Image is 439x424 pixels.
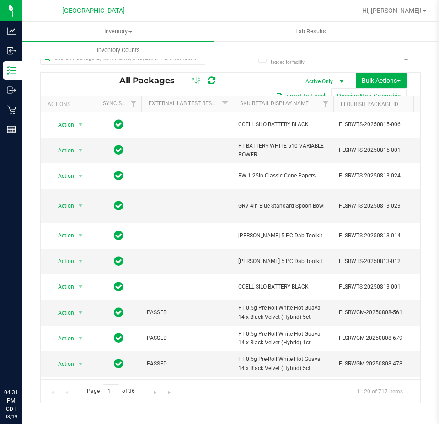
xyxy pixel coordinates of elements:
[27,349,38,360] iframe: Resource center unread badge
[270,88,331,104] button: Export to Excel
[341,101,398,107] a: Flourish Package ID
[7,125,16,134] inline-svg: Reports
[362,77,401,84] span: Bulk Actions
[238,330,328,347] span: FT 0.5g Pre-Roll White Hot Guava 14 x Black Velvet (Hybrid) 1ct
[7,86,16,95] inline-svg: Outbound
[147,334,227,343] span: PASSED
[214,22,407,41] a: Lab Results
[240,100,309,107] a: Sku Retail Display Name
[238,283,328,291] span: CCELL SILO BATTERY BLACK
[339,202,428,210] span: FLSRWTS-20250813-023
[114,255,123,268] span: In Sync
[339,120,428,129] span: FLSRWTS-20250815-006
[7,27,16,36] inline-svg: Analytics
[75,170,86,182] span: select
[119,75,184,86] span: All Packages
[4,388,18,413] p: 04:31 PM CDT
[339,257,428,266] span: FLSRWTS-20250813-012
[50,170,75,182] span: Action
[238,120,328,129] span: CCELL SILO BATTERY BLACK
[7,105,16,114] inline-svg: Retail
[50,332,75,345] span: Action
[331,88,407,104] button: Receive Non-Cannabis
[9,351,37,378] iframe: Resource center
[339,360,428,368] span: FLSRWGM-20250808-478
[114,357,123,370] span: In Sync
[75,118,86,131] span: select
[114,306,123,319] span: In Sync
[238,231,328,240] span: [PERSON_NAME] 5 PC Dab Toolkit
[339,231,428,240] span: FLSRWTS-20250813-014
[339,172,428,180] span: FLSRWTS-20250813-024
[218,96,233,112] a: Filter
[50,306,75,319] span: Action
[114,169,123,182] span: In Sync
[114,144,123,156] span: In Sync
[114,280,123,293] span: In Sync
[163,384,176,397] a: Go to the last page
[22,22,214,41] a: Inventory
[114,332,123,344] span: In Sync
[7,46,16,55] inline-svg: Inbound
[147,308,227,317] span: PASSED
[75,255,86,268] span: select
[114,118,123,131] span: In Sync
[75,229,86,242] span: select
[62,7,125,15] span: [GEOGRAPHIC_DATA]
[318,96,333,112] a: Filter
[50,144,75,157] span: Action
[349,384,410,398] span: 1 - 20 of 717 items
[75,144,86,157] span: select
[75,199,86,212] span: select
[85,46,152,54] span: Inventory Counts
[50,255,75,268] span: Action
[238,202,328,210] span: GRV 4in Blue Standard Spoon Bowl
[50,280,75,293] span: Action
[238,257,328,266] span: [PERSON_NAME] 5 PC Dab Toolkit
[22,41,214,60] a: Inventory Counts
[238,142,328,159] span: FT BATTERY WHITE 510 VARIABLE POWER
[75,280,86,293] span: select
[356,73,407,88] button: Bulk Actions
[75,332,86,345] span: select
[149,100,220,107] a: External Lab Test Result
[79,384,143,398] span: Page of 36
[48,101,92,107] div: Actions
[103,384,119,398] input: 1
[149,384,162,397] a: Go to the next page
[4,413,18,420] p: 08/19
[50,358,75,370] span: Action
[50,118,75,131] span: Action
[339,308,428,317] span: FLSRWGM-20250808-561
[75,306,86,319] span: select
[7,66,16,75] inline-svg: Inventory
[22,27,214,36] span: Inventory
[238,304,328,321] span: FT 0.5g Pre-Roll White Hot Guava 14 x Black Velvet (Hybrid) 5ct
[126,96,141,112] a: Filter
[75,358,86,370] span: select
[362,7,422,14] span: Hi, [PERSON_NAME]!
[103,100,138,107] a: Sync Status
[50,199,75,212] span: Action
[238,172,328,180] span: RW 1.25in Classic Cone Papers
[50,229,75,242] span: Action
[339,146,428,155] span: FLSRWTS-20250815-001
[147,360,227,368] span: PASSED
[114,229,123,242] span: In Sync
[339,334,428,343] span: FLSRWGM-20250808-679
[283,27,338,36] span: Lab Results
[339,283,428,291] span: FLSRWTS-20250813-001
[238,355,328,372] span: FT 0.5g Pre-Roll White Hot Guava 14 x Black Velvet (Hybrid) 5ct
[114,199,123,212] span: In Sync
